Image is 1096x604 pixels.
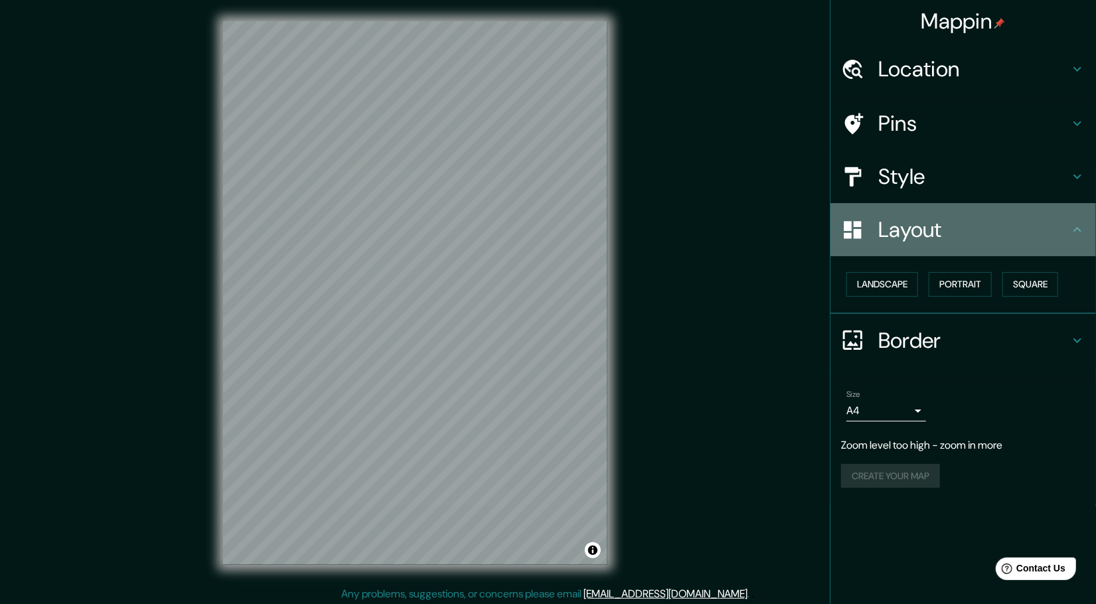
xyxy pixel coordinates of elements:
[841,437,1085,453] p: Zoom level too high - zoom in more
[585,542,601,558] button: Toggle attribution
[342,586,750,602] p: Any problems, suggestions, or concerns please email .
[584,587,748,601] a: [EMAIL_ADDRESS][DOMAIN_NAME]
[921,8,1006,35] h4: Mappin
[846,400,926,421] div: A4
[878,216,1069,243] h4: Layout
[878,56,1069,82] h4: Location
[830,97,1096,150] div: Pins
[929,272,992,297] button: Portrait
[846,272,918,297] button: Landscape
[830,42,1096,96] div: Location
[878,327,1069,354] h4: Border
[1002,272,1058,297] button: Square
[994,18,1005,29] img: pin-icon.png
[878,163,1069,190] h4: Style
[830,150,1096,203] div: Style
[978,552,1081,589] iframe: Help widget launcher
[750,586,752,602] div: .
[223,21,607,565] canvas: Map
[830,314,1096,367] div: Border
[878,110,1069,137] h4: Pins
[752,586,755,602] div: .
[830,203,1096,256] div: Layout
[846,388,860,400] label: Size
